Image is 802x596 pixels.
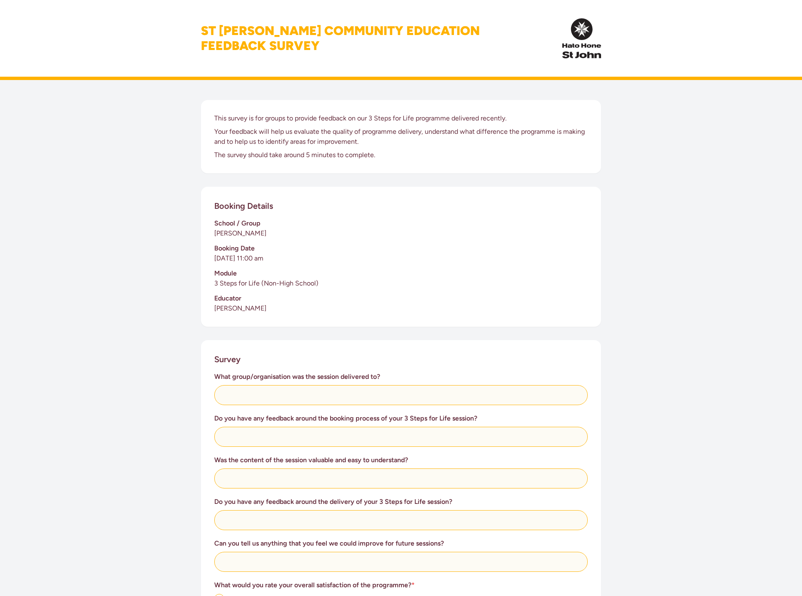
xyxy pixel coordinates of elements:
h3: Booking Date [214,243,588,253]
h3: Was the content of the session valuable and easy to understand? [214,455,588,465]
h3: What would you rate your overall satisfaction of the programme? [214,580,588,590]
h2: Survey [214,353,241,365]
h3: Do you have any feedback around the booking process of your 3 Steps for Life session? [214,413,588,423]
h3: Can you tell us anything that you feel we could improve for future sessions? [214,538,588,548]
h3: What group/organisation was the session delivered to? [214,372,588,382]
h1: St [PERSON_NAME] Community Education Feedback Survey [201,23,480,53]
h2: Booking Details [214,200,273,212]
p: This survey is for groups to provide feedback on our 3 Steps for Life programme delivered recently. [214,113,588,123]
img: InPulse [562,18,601,58]
p: [DATE] 11:00 am [214,253,588,263]
h3: Educator [214,293,588,303]
h3: School / Group [214,218,588,228]
p: [PERSON_NAME] [214,303,588,313]
p: [PERSON_NAME] [214,228,588,238]
h3: Do you have any feedback around the delivery of your 3 Steps for Life session? [214,497,588,507]
h3: Module [214,268,588,278]
p: The survey should take around 5 minutes to complete. [214,150,588,160]
p: 3 Steps for Life (Non-High School) [214,278,588,288]
p: Your feedback will help us evaluate the quality of programme delivery, understand what difference... [214,127,588,147]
